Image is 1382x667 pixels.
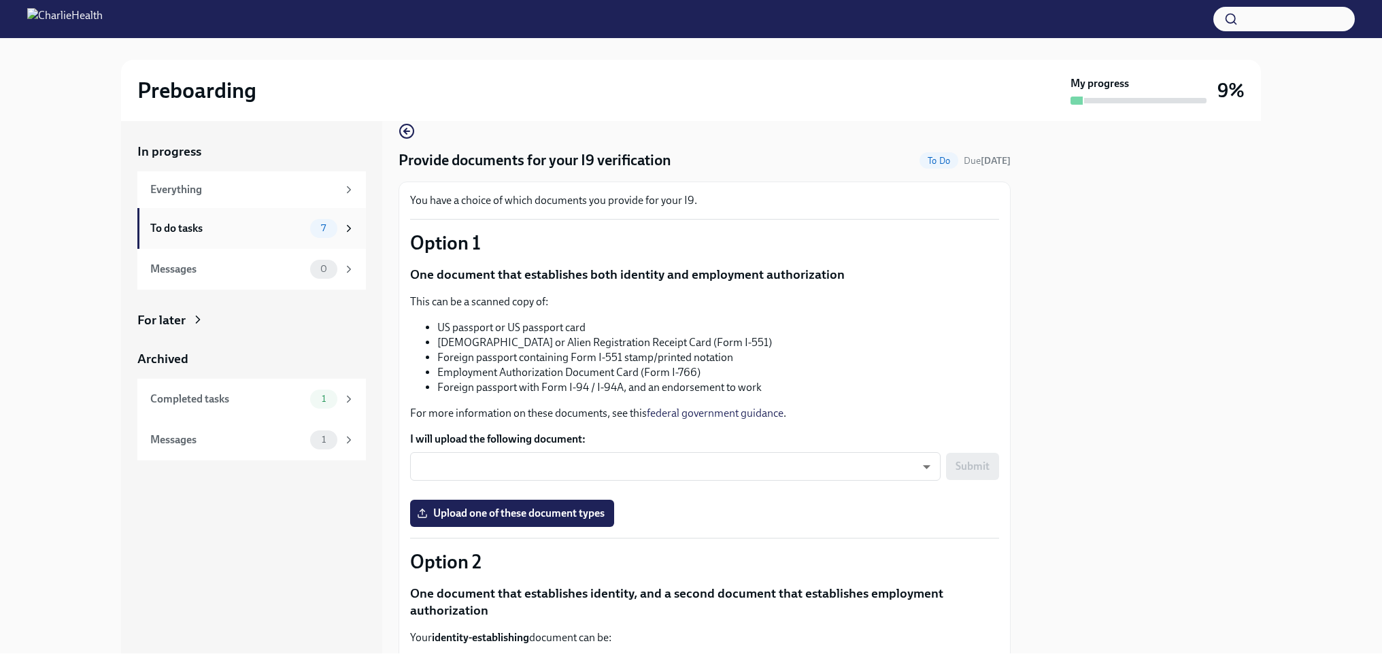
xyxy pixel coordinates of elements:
a: Messages1 [137,420,366,460]
div: Completed tasks [150,392,305,407]
span: 0 [312,264,335,274]
strong: My progress [1071,76,1129,91]
span: Due [964,155,1011,167]
p: Option 2 [410,549,999,574]
a: In progress [137,143,366,160]
div: Messages [150,432,305,447]
h3: 9% [1217,78,1245,103]
a: federal government guidance [647,407,783,420]
p: Option 1 [410,230,999,255]
span: 1 [314,394,334,404]
a: Completed tasks1 [137,379,366,420]
strong: [DATE] [981,155,1011,167]
div: For later [137,311,186,329]
span: Upload one of these document types [420,507,605,520]
div: ​ [410,452,941,481]
img: CharlieHealth [27,8,103,30]
span: 1 [314,434,334,445]
p: You have a choice of which documents you provide for your I9. [410,193,999,208]
p: For more information on these documents, see this . [410,406,999,421]
li: Foreign passport with Form I-94 / I-94A, and an endorsement to work [437,380,999,395]
div: To do tasks [150,221,305,236]
a: Everything [137,171,366,208]
strong: identity-establishing [432,631,529,644]
a: Messages0 [137,249,366,290]
span: To Do [920,156,958,166]
a: Archived [137,350,366,368]
p: This can be a scanned copy of: [410,294,999,309]
li: [DEMOGRAPHIC_DATA] or Alien Registration Receipt Card (Form I-551) [437,335,999,350]
div: Messages [150,262,305,277]
li: US passport or US passport card [437,320,999,335]
a: For later [137,311,366,329]
label: I will upload the following document: [410,432,999,447]
li: Employment Authorization Document Card (Form I-766) [437,365,999,380]
p: Your document can be: [410,630,999,645]
h2: Preboarding [137,77,256,104]
p: One document that establishes identity, and a second document that establishes employment authori... [410,585,999,619]
span: September 4th, 2025 06:00 [964,154,1011,167]
h4: Provide documents for your I9 verification [399,150,671,171]
a: To do tasks7 [137,208,366,249]
div: Everything [150,182,337,197]
p: One document that establishes both identity and employment authorization [410,266,999,284]
li: Foreign passport containing Form I-551 stamp/printed notation [437,350,999,365]
span: 7 [313,223,334,233]
label: Upload one of these document types [410,500,614,527]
